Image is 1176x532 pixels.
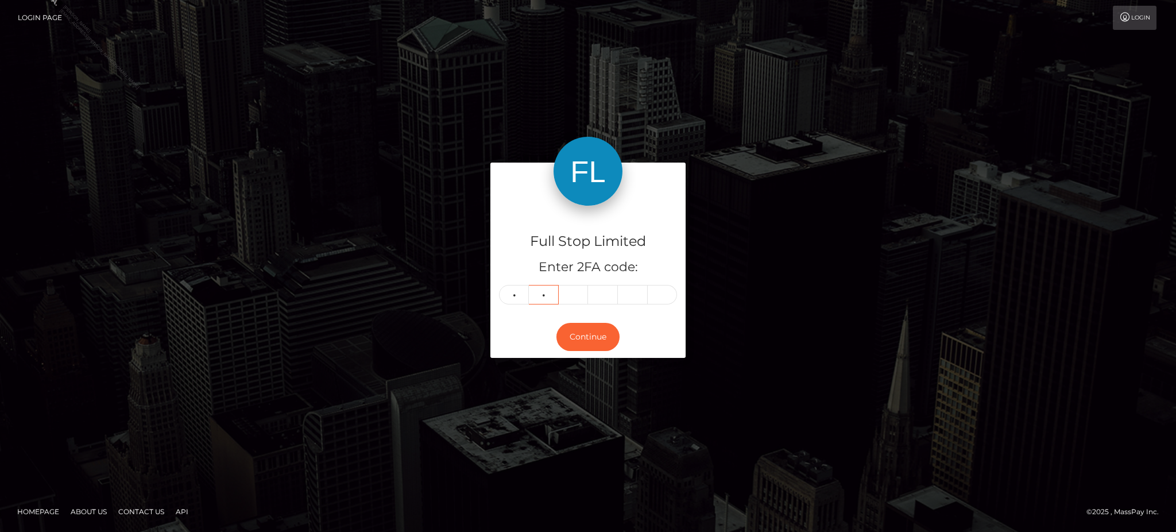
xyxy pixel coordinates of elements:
img: Full Stop Limited [554,137,622,206]
h4: Full Stop Limited [499,232,677,252]
a: Login Page [18,6,62,30]
h5: Enter 2FA code: [499,259,677,276]
button: Continue [556,323,620,351]
a: About Us [66,503,111,521]
div: © 2025 , MassPay Inc. [1086,506,1167,518]
a: Contact Us [114,503,169,521]
a: API [171,503,193,521]
a: Homepage [13,503,64,521]
a: Login [1113,6,1156,30]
